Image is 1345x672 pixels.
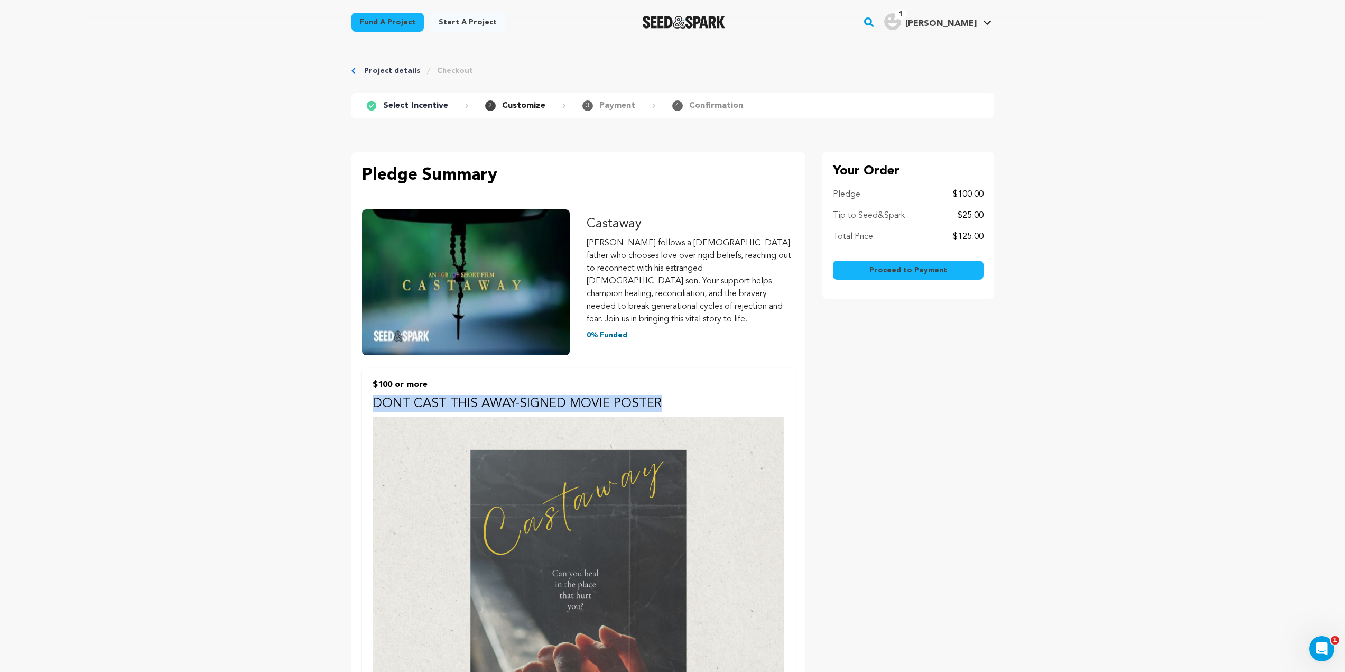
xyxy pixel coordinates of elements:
p: DONT CAST THIS AWAY-SIGNED MOVIE POSTER [373,395,784,412]
p: Pledge Summary [362,163,795,188]
p: Confirmation [689,99,743,112]
a: Start a project [430,13,505,32]
span: Proceed to Payment [869,265,947,275]
p: Tip to Seed&Spark [833,209,905,222]
button: Proceed to Payment [833,261,984,280]
p: $25.00 [958,209,984,222]
p: Your Order [833,163,984,180]
p: $100 or more [373,379,784,391]
p: [PERSON_NAME] follows a [DEMOGRAPHIC_DATA] father who chooses love over rigid beliefs, reaching o... [587,237,795,326]
div: Thomas S.'s Profile [884,13,977,30]
p: $100.00 [953,188,984,201]
span: [PERSON_NAME] [905,20,977,28]
img: Seed&Spark Logo Dark Mode [643,16,726,29]
a: Checkout [437,66,473,76]
span: 2 [485,100,496,111]
span: 1 [1331,636,1339,645]
span: 3 [582,100,593,111]
p: Select Incentive [383,99,448,112]
p: $125.00 [953,231,984,243]
a: Seed&Spark Homepage [643,16,726,29]
img: Castaway image [362,209,570,355]
span: 4 [672,100,683,111]
span: 1 [895,9,907,20]
p: Castaway [587,216,795,233]
p: Customize [502,99,545,112]
a: Thomas S.'s Profile [882,11,994,30]
iframe: Intercom live chat [1309,636,1334,661]
p: 0% Funded [587,330,795,340]
img: user.png [884,13,901,30]
p: Pledge [833,188,860,201]
a: Project details [364,66,420,76]
div: Breadcrumb [351,66,994,76]
span: Thomas S.'s Profile [882,11,994,33]
p: Total Price [833,231,873,243]
p: Payment [599,99,635,112]
a: Fund a project [351,13,424,32]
